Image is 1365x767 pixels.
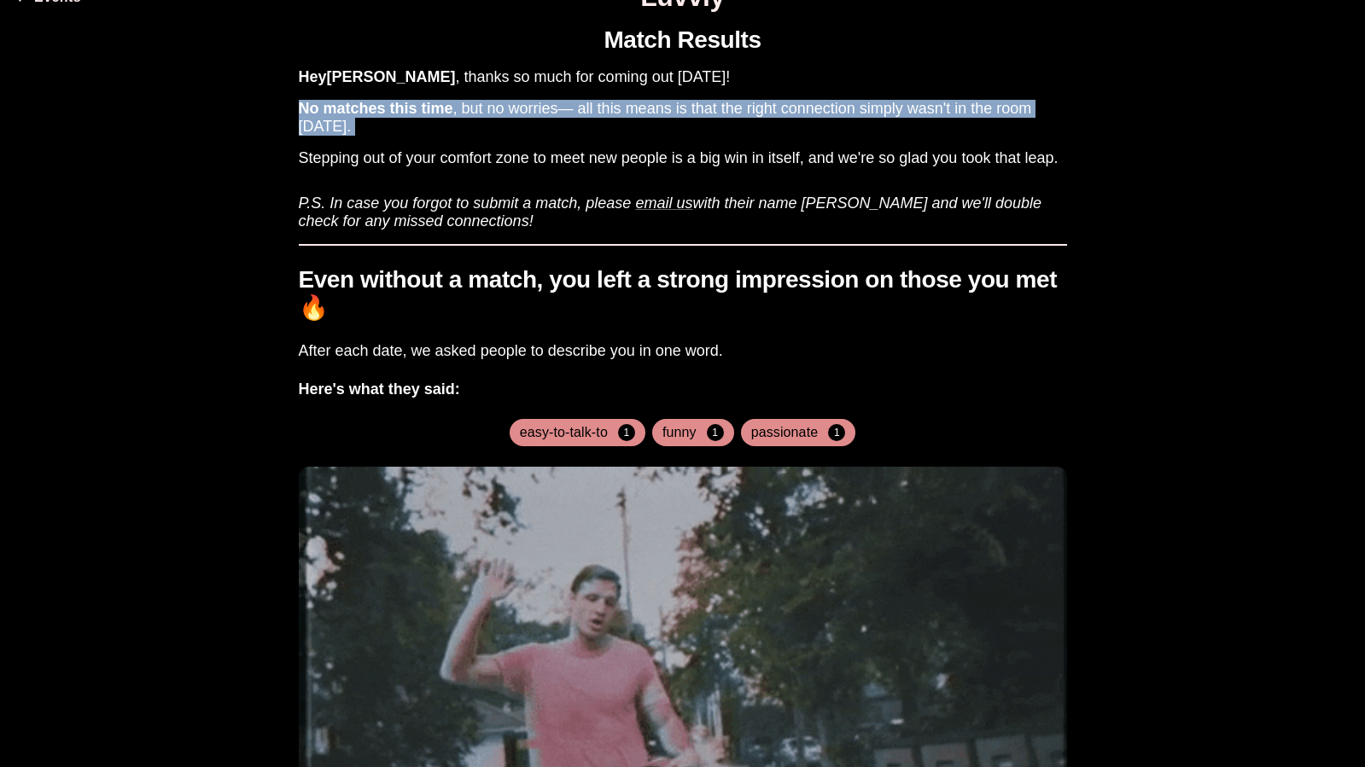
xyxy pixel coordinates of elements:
[520,424,608,441] h4: easy-to-talk-to
[299,100,453,117] b: No matches this time
[828,424,845,441] span: 1
[299,342,1067,360] h3: After each date, we asked people to describe you in one word.
[707,424,724,441] span: 1
[662,424,697,441] h4: funny
[299,68,456,85] b: Hey [PERSON_NAME]
[299,195,1042,230] i: P.S. In case you forgot to submit a match, please with their name [PERSON_NAME] and we'll double ...
[299,266,1067,322] h1: Even without a match, you left a strong impression on those you met 🔥
[299,149,1067,167] h3: Stepping out of your comfort zone to meet new people is a big win in itself, and we're so glad yo...
[299,381,1067,398] h3: Here's what they said:
[604,26,761,55] h1: Match Results
[299,100,1067,136] h3: , but no worries— all this means is that the right connection simply wasn't in the room [DATE].
[299,68,1067,86] h3: , thanks so much for coming out [DATE]!
[635,195,692,212] a: email us
[618,424,635,441] span: 1
[751,424,819,441] h4: passionate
